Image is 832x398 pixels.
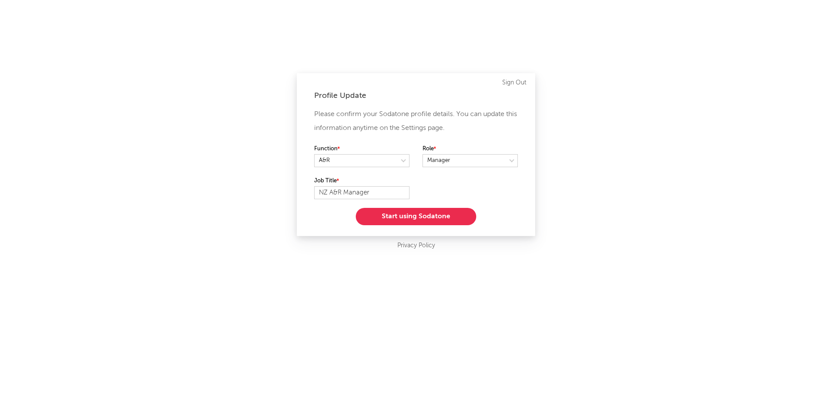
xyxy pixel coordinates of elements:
[397,240,435,251] a: Privacy Policy
[314,91,518,101] div: Profile Update
[356,208,476,225] button: Start using Sodatone
[314,144,409,154] label: Function
[422,144,518,154] label: Role
[314,107,518,135] p: Please confirm your Sodatone profile details. You can update this information anytime on the Sett...
[502,78,526,88] a: Sign Out
[314,176,409,186] label: Job Title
